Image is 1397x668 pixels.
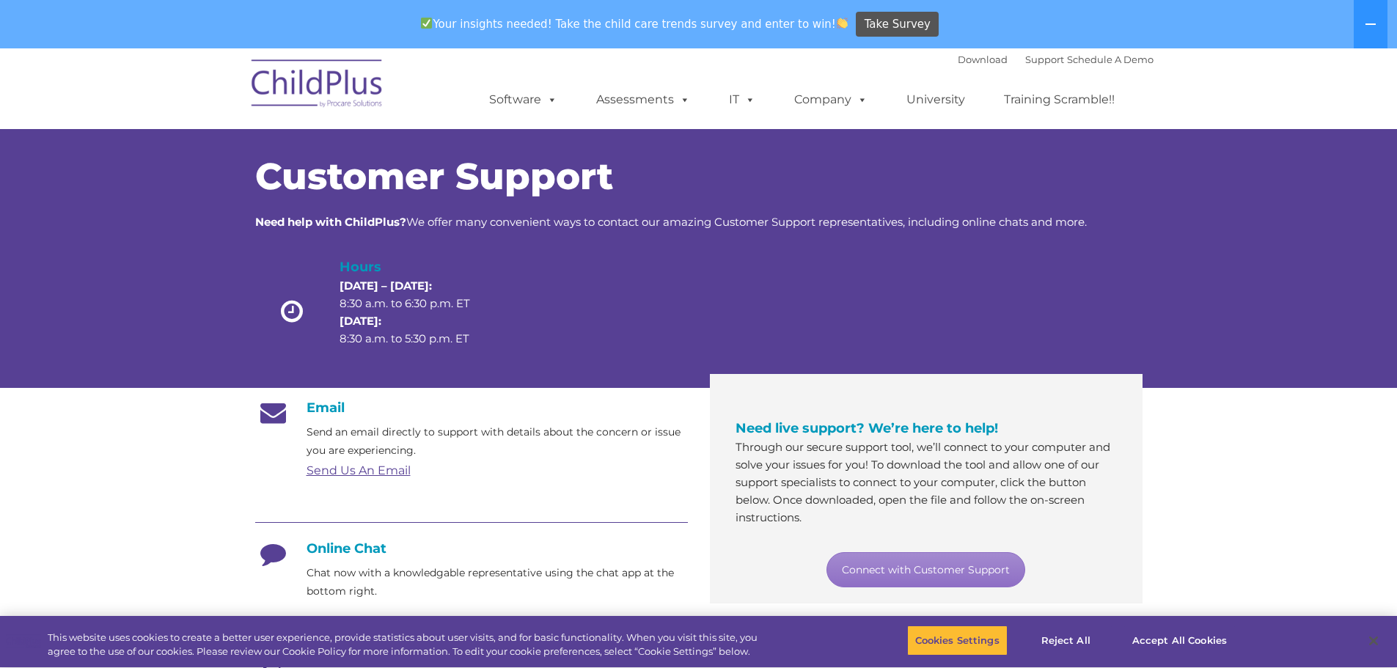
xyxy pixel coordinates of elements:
[826,552,1025,587] a: Connect with Customer Support
[255,215,406,229] strong: Need help with ChildPlus?
[415,10,854,38] span: Your insights needed! Take the child care trends survey and enter to win!
[958,54,1008,65] a: Download
[736,438,1117,526] p: Through our secure support tool, we’ll connect to your computer and solve your issues for you! To...
[340,314,381,328] strong: [DATE]:
[582,85,705,114] a: Assessments
[1067,54,1154,65] a: Schedule A Demo
[1357,625,1390,657] button: Close
[244,49,391,122] img: ChildPlus by Procare Solutions
[736,420,998,436] span: Need live support? We’re here to help!
[340,257,495,277] h4: Hours
[340,277,495,348] p: 8:30 a.m. to 6:30 p.m. ET 8:30 a.m. to 5:30 p.m. ET
[307,564,688,601] p: Chat now with a knowledgable representative using the chat app at the bottom right.
[421,18,432,29] img: ✅
[307,423,688,460] p: Send an email directly to support with details about the concern or issue you are experiencing.
[255,215,1087,229] span: We offer many convenient ways to contact our amazing Customer Support representatives, including ...
[255,154,613,199] span: Customer Support
[1124,625,1235,656] button: Accept All Cookies
[865,12,931,37] span: Take Survey
[837,18,848,29] img: 👏
[958,54,1154,65] font: |
[340,279,432,293] strong: [DATE] – [DATE]:
[255,540,688,557] h4: Online Chat
[989,85,1129,114] a: Training Scramble!!
[907,625,1008,656] button: Cookies Settings
[255,400,688,416] h4: Email
[307,463,411,477] a: Send Us An Email
[1025,54,1064,65] a: Support
[856,12,939,37] a: Take Survey
[1020,625,1112,656] button: Reject All
[474,85,572,114] a: Software
[892,85,980,114] a: University
[48,631,769,659] div: This website uses cookies to create a better user experience, provide statistics about user visit...
[780,85,882,114] a: Company
[714,85,770,114] a: IT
